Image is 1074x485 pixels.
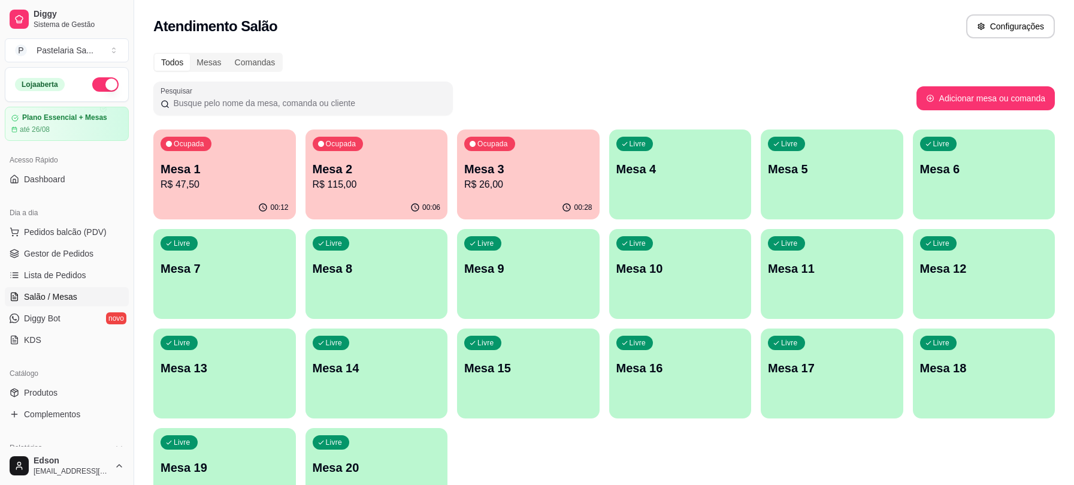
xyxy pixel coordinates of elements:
span: Dashboard [24,173,65,185]
p: Mesa 17 [768,360,896,376]
p: Livre [326,338,343,348]
div: Dia a dia [5,203,129,222]
p: Mesa 16 [616,360,745,376]
a: Lista de Pedidos [5,266,129,285]
p: Livre [477,338,494,348]
span: KDS [24,334,41,346]
button: Pedidos balcão (PDV) [5,222,129,242]
span: Gestor de Pedidos [24,248,93,260]
p: Livre [781,139,798,149]
button: LivreMesa 9 [457,229,600,319]
p: Mesa 1 [161,161,289,177]
button: Alterar Status [92,77,119,92]
p: 00:12 [270,203,288,212]
div: Acesso Rápido [5,150,129,170]
p: Mesa 14 [313,360,441,376]
a: Salão / Mesas [5,287,129,306]
button: LivreMesa 17 [761,329,903,418]
button: LivreMesa 18 [913,329,1055,418]
p: Mesa 11 [768,260,896,277]
a: Diggy Botnovo [5,309,129,328]
button: LivreMesa 10 [609,229,752,319]
button: LivreMesa 13 [153,329,296,418]
span: Sistema de Gestão [34,20,124,29]
div: Catálogo [5,364,129,383]
p: Mesa 18 [920,360,1048,376]
div: Mesas [190,54,228,71]
span: Produtos [24,387,58,399]
div: Pastelaria Sa ... [37,44,93,56]
div: Loja aberta [15,78,65,91]
p: R$ 26,00 [464,177,592,192]
button: OcupadaMesa 1R$ 47,5000:12 [153,129,296,219]
button: LivreMesa 16 [609,329,752,418]
p: Livre [326,239,343,248]
p: Livre [630,239,646,248]
span: Diggy Bot [24,312,60,324]
a: DiggySistema de Gestão [5,5,129,34]
p: R$ 47,50 [161,177,289,192]
button: OcupadaMesa 3R$ 26,0000:28 [457,129,600,219]
p: Livre [326,438,343,447]
button: LivreMesa 8 [305,229,448,319]
p: Mesa 3 [464,161,592,177]
span: Complementos [24,408,80,420]
p: Mesa 19 [161,459,289,476]
span: Pedidos balcão (PDV) [24,226,107,238]
p: Livre [933,239,950,248]
a: Dashboard [5,170,129,189]
p: Ocupada [326,139,356,149]
button: LivreMesa 12 [913,229,1055,319]
label: Pesquisar [161,86,196,96]
span: Relatórios [10,443,42,453]
a: Complementos [5,405,129,424]
p: Livre [630,338,646,348]
button: LivreMesa 14 [305,329,448,418]
span: Lista de Pedidos [24,269,86,281]
div: Comandas [228,54,282,71]
button: Select a team [5,38,129,62]
p: Mesa 7 [161,260,289,277]
a: Produtos [5,383,129,402]
span: [EMAIL_ADDRESS][DOMAIN_NAME] [34,466,110,476]
span: Salão / Mesas [24,291,77,303]
p: Mesa 9 [464,260,592,277]
span: Diggy [34,9,124,20]
p: Mesa 15 [464,360,592,376]
p: Livre [174,338,190,348]
p: Mesa 10 [616,260,745,277]
p: Livre [781,239,798,248]
button: Configurações [966,14,1055,38]
a: KDS [5,330,129,350]
p: Livre [477,239,494,248]
button: Edson[EMAIL_ADDRESS][DOMAIN_NAME] [5,451,129,480]
span: Edson [34,456,110,466]
p: Livre [174,438,190,447]
p: Mesa 6 [920,161,1048,177]
p: Mesa 12 [920,260,1048,277]
p: Livre [630,139,646,149]
button: LivreMesa 15 [457,329,600,418]
button: OcupadaMesa 2R$ 115,0000:06 [305,129,448,219]
p: Livre [781,338,798,348]
a: Plano Essencial + Mesasaté 26/08 [5,107,129,141]
p: Mesa 20 [313,459,441,476]
p: Livre [933,139,950,149]
button: LivreMesa 4 [609,129,752,219]
p: 00:28 [574,203,592,212]
p: R$ 115,00 [313,177,441,192]
p: Mesa 13 [161,360,289,376]
p: Mesa 4 [616,161,745,177]
button: Adicionar mesa ou comanda [916,86,1055,110]
p: Ocupada [174,139,204,149]
input: Pesquisar [170,97,446,109]
p: Mesa 5 [768,161,896,177]
p: Livre [933,338,950,348]
span: P [15,44,27,56]
div: Todos [155,54,190,71]
p: Livre [174,239,190,248]
p: 00:06 [422,203,440,212]
p: Mesa 2 [313,161,441,177]
p: Ocupada [477,139,508,149]
button: LivreMesa 6 [913,129,1055,219]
